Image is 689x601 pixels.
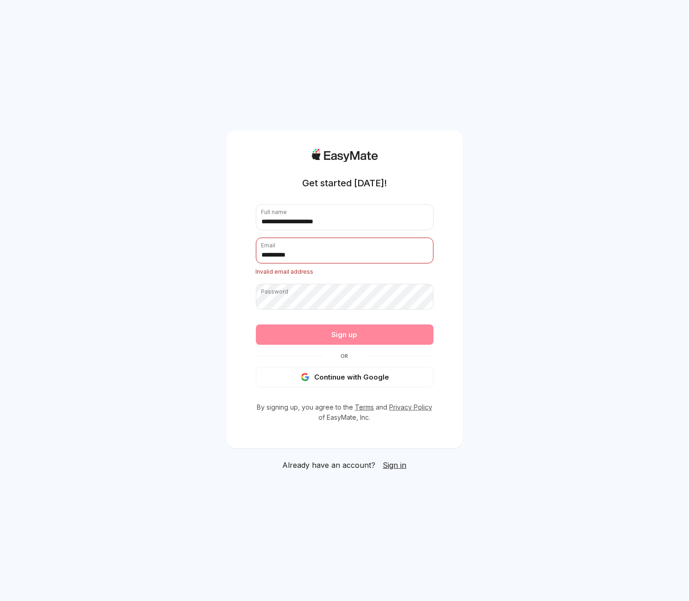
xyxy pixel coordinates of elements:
[256,267,434,276] p: Invalid email address
[256,402,434,423] p: By signing up, you agree to the and of EasyMate, Inc.
[256,367,434,387] button: Continue with Google
[389,403,432,411] a: Privacy Policy
[323,352,367,360] span: Or
[355,403,374,411] a: Terms
[383,460,407,470] span: Sign in
[302,177,387,190] h1: Get started [DATE]!
[283,460,376,471] span: Already have an account?
[383,460,407,471] a: Sign in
